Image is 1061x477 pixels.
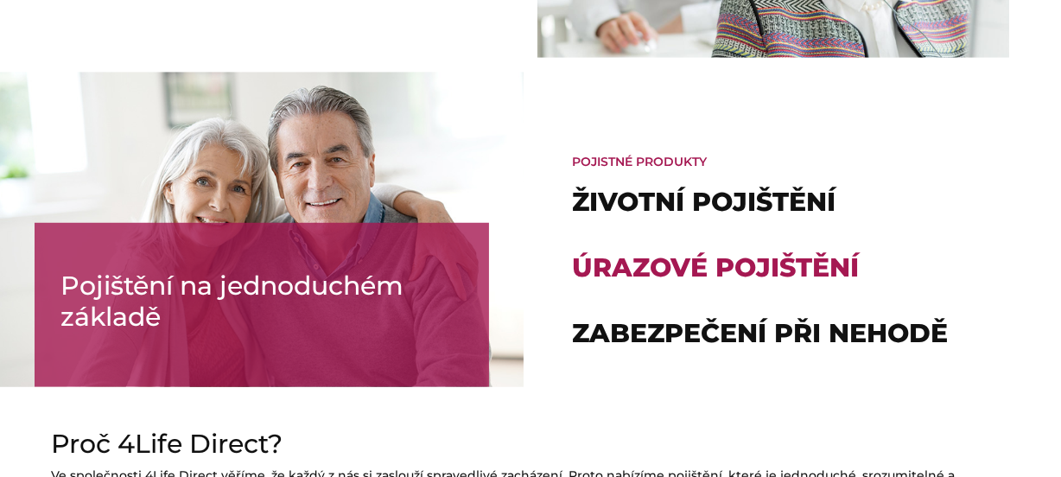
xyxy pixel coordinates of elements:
a: Životní pojištění [572,186,835,218]
h2: Pojištění na jednoduchém základě [60,270,463,333]
a: Úrazové pojištění [572,251,859,283]
h5: Pojistné produkty [572,155,1048,169]
h2: Proč 4Life Direct? [51,429,1010,460]
a: Zabezpečení při nehodě [572,317,948,349]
